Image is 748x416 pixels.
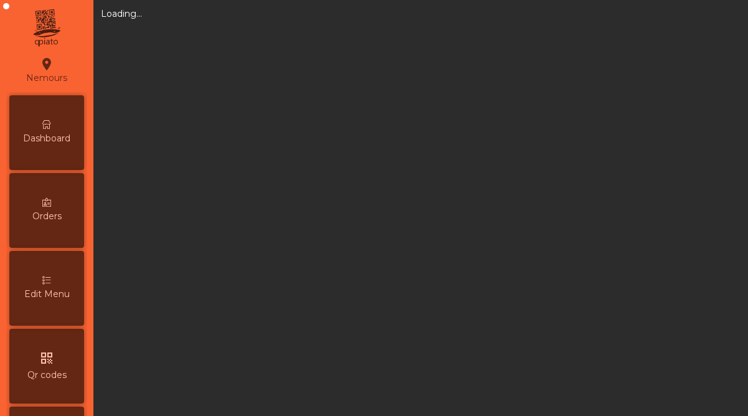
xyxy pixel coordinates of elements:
[27,369,67,382] span: Qr codes
[31,6,62,50] img: qpiato
[24,288,70,301] span: Edit Menu
[39,351,54,366] i: qr_code
[39,57,54,72] i: location_on
[26,55,67,86] div: Nemours
[23,132,70,145] span: Dashboard
[32,210,62,223] span: Orders
[101,8,142,19] app-statistics: Loading...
